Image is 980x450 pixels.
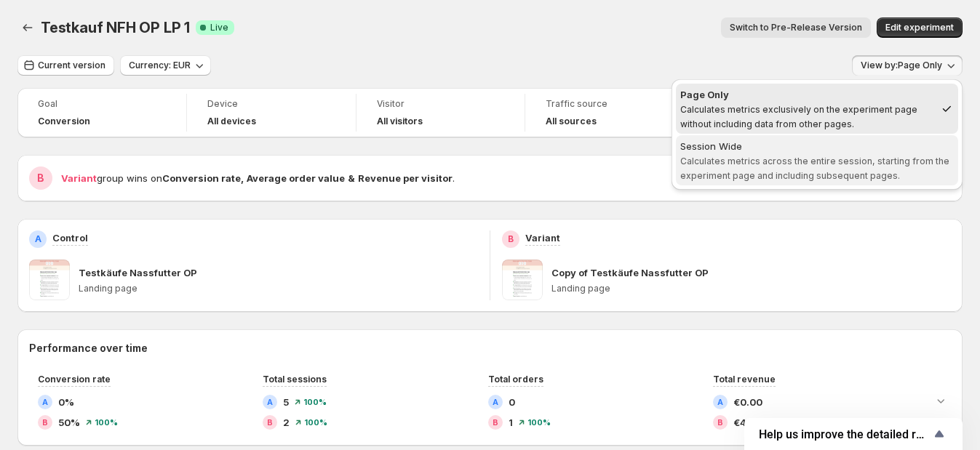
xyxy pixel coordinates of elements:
strong: Conversion rate [162,172,241,184]
p: Landing page [551,283,951,294]
span: Total orders [488,374,543,385]
span: Calculates metrics exclusively on the experiment page without including data from other pages. [680,104,917,129]
p: Variant [525,230,560,245]
strong: , [241,172,244,184]
strong: Average order value [247,172,345,184]
a: VisitorAll visitors [377,97,505,129]
span: group wins on . [61,172,455,184]
span: 5 [283,395,289,409]
img: Copy of Testkäufe Nassfutter OP [502,260,543,300]
span: 50% [58,415,80,430]
a: Traffic sourceAll sources [546,97,674,129]
span: Help us improve the detailed report for A/B campaigns [759,427,931,441]
span: Conversion [38,116,90,127]
span: Testkauf NFH OP LP 1 [41,19,190,36]
p: Copy of Testkäufe Nassfutter OP [551,265,709,280]
span: €49.90 [733,415,769,430]
button: Edit experiment [877,17,963,38]
h2: B [267,418,273,427]
div: Page Only [680,87,935,102]
h2: Performance over time [29,341,951,355]
h2: A [267,398,273,406]
div: Session Wide [680,139,954,153]
span: 2 [283,415,290,430]
h2: B [717,418,723,427]
span: Total sessions [263,374,327,385]
button: Current version [17,55,114,76]
span: 100 % [303,398,327,406]
h2: B [508,233,514,245]
h2: A [717,398,723,406]
span: Device [207,98,335,110]
span: Visitor [377,98,505,110]
span: Goal [38,98,166,110]
button: Expand chart [931,390,951,411]
button: Back [17,17,38,38]
span: 0% [58,395,74,409]
button: View by:Page Only [852,55,963,76]
span: 100 % [95,418,118,427]
span: 0 [509,395,515,409]
a: DeviceAll devices [207,97,335,129]
h2: A [35,233,41,245]
span: Edit experiment [885,22,954,33]
strong: Revenue per visitor [358,172,453,184]
span: Variant [61,172,97,184]
span: Conversion rate [38,374,111,385]
h2: B [37,171,44,185]
h2: B [42,418,48,427]
h4: All visitors [377,116,423,127]
span: Switch to Pre-Release Version [730,22,862,33]
span: Calculates metrics across the entire session, starting from the experiment page and including sub... [680,156,949,181]
button: Currency: EUR [120,55,211,76]
h2: A [493,398,498,406]
img: Testkäufe Nassfutter OP [29,260,70,300]
button: Switch to Pre-Release Version [721,17,871,38]
h4: All sources [546,116,597,127]
span: Live [210,22,228,33]
p: Control [52,230,88,245]
a: GoalConversion [38,97,166,129]
span: €0.00 [733,395,762,409]
strong: & [348,172,355,184]
span: Current version [38,60,105,71]
span: Total revenue [713,374,776,385]
span: 100 % [527,418,551,427]
span: View by: Page Only [861,60,942,71]
p: Landing page [79,283,478,294]
span: 1 [509,415,513,430]
button: Show survey - Help us improve the detailed report for A/B campaigns [759,425,948,443]
p: Testkäufe Nassfutter OP [79,265,197,280]
h2: B [493,418,498,427]
h4: All devices [207,116,256,127]
span: Currency: EUR [129,60,191,71]
span: 100 % [304,418,327,427]
h2: A [42,398,48,406]
span: Traffic source [546,98,674,110]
